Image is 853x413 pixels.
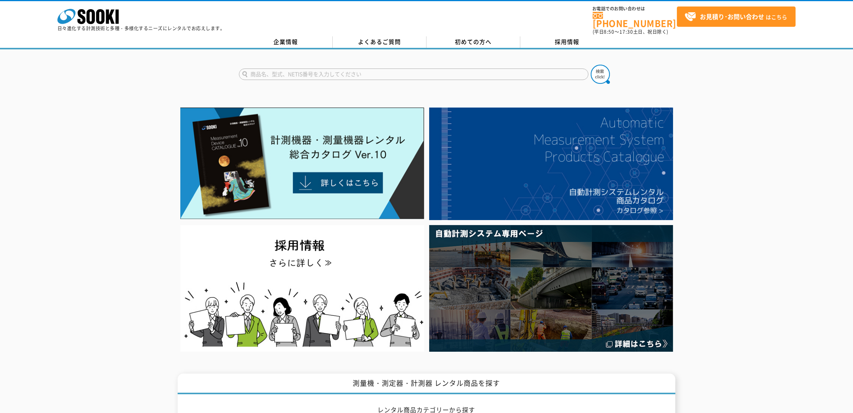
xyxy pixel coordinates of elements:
[429,225,673,352] img: 自動計測システム専用ページ
[591,65,610,84] img: btn_search.png
[180,225,424,352] img: SOOKI recruit
[429,108,673,220] img: 自動計測システムカタログ
[180,108,424,219] img: Catalog Ver10
[685,11,787,23] span: はこちら
[593,7,677,11] span: お電話でのお問い合わせは
[677,7,796,27] a: お見積り･お問い合わせはこちら
[239,69,588,80] input: 商品名、型式、NETIS番号を入力してください
[700,12,764,21] strong: お見積り･お問い合わせ
[593,12,677,28] a: [PHONE_NUMBER]
[520,36,614,48] a: 採用情報
[426,36,520,48] a: 初めての方へ
[178,374,675,395] h1: 測量機・測定器・計測器 レンタル商品を探す
[239,36,333,48] a: 企業情報
[57,26,225,31] p: 日々進化する計測技術と多種・多様化するニーズにレンタルでお応えします。
[593,28,668,35] span: (平日 ～ 土日、祝日除く)
[455,38,492,46] span: 初めての方へ
[333,36,426,48] a: よくあるご質問
[604,28,615,35] span: 8:50
[619,28,633,35] span: 17:30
